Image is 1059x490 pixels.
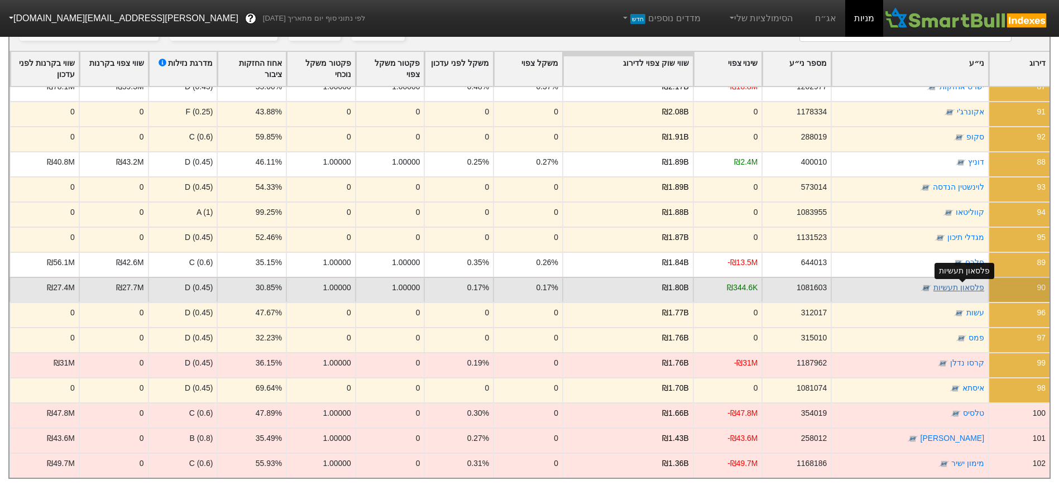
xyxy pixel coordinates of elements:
[952,258,964,269] img: tase link
[754,131,758,143] div: 0
[70,131,75,143] div: 0
[536,81,558,93] div: 0.37%
[148,377,217,402] div: D (0.45)
[140,131,144,143] div: 0
[148,126,217,151] div: C (0.6)
[1037,181,1046,193] div: 93
[662,257,688,268] div: ₪1.84B
[148,101,217,126] div: F (0.25)
[1037,282,1046,294] div: 90
[140,106,144,118] div: 0
[256,357,282,369] div: 36.15%
[754,181,758,193] div: 0
[47,156,75,168] div: ₪40.8M
[148,327,217,352] div: D (0.45)
[416,232,420,243] div: 0
[754,106,758,118] div: 0
[944,107,955,118] img: tase link
[951,459,984,468] a: מימון ישיר
[140,206,144,218] div: 0
[1033,458,1046,469] div: 102
[347,382,351,394] div: 0
[392,81,420,93] div: 1.00000
[140,382,144,394] div: 0
[921,283,932,294] img: tase link
[148,176,217,201] div: D (0.45)
[347,206,351,218] div: 0
[47,458,75,469] div: ₪49.7M
[148,402,217,427] div: C (0.6)
[662,232,688,243] div: ₪1.87B
[933,284,984,292] a: פלסאון תעשיות
[148,302,217,327] div: D (0.45)
[347,106,351,118] div: 0
[416,433,420,444] div: 0
[554,131,558,143] div: 0
[801,181,827,193] div: 573014
[662,131,688,143] div: ₪1.91B
[563,52,693,87] div: Toggle SortBy
[323,357,351,369] div: 1.00000
[140,407,144,419] div: 0
[148,427,217,453] div: B (0.8)
[256,81,282,93] div: 55.00%
[347,307,351,319] div: 0
[763,52,831,87] div: Toggle SortBy
[148,277,217,302] div: D (0.45)
[907,434,918,445] img: tase link
[485,131,489,143] div: 0
[554,206,558,218] div: 0
[554,232,558,243] div: 0
[723,7,798,30] a: הסימולציות שלי
[950,383,961,395] img: tase link
[921,434,984,443] a: [PERSON_NAME]
[662,81,688,93] div: ₪2.17B
[47,257,75,268] div: ₪56.1M
[801,332,827,344] div: 315010
[1037,131,1046,143] div: 92
[416,307,420,319] div: 0
[1037,156,1046,168] div: 88
[1033,407,1046,419] div: 100
[149,52,217,87] div: Toggle SortBy
[416,357,420,369] div: 0
[392,156,420,168] div: 1.00000
[989,52,1050,87] div: Toggle SortBy
[47,282,75,294] div: ₪27.4M
[416,131,420,143] div: 0
[956,333,967,344] img: tase link
[467,407,489,419] div: 0.30%
[554,382,558,394] div: 0
[140,458,144,469] div: 0
[140,332,144,344] div: 0
[1037,307,1046,319] div: 96
[662,357,688,369] div: ₪1.76B
[933,183,984,192] a: לוינשטין הנדסה
[416,106,420,118] div: 0
[157,57,213,81] div: מדרגת נזילות
[554,433,558,444] div: 0
[797,206,827,218] div: 1083955
[256,232,282,243] div: 52.46%
[734,156,758,168] div: ₪2.4M
[966,309,984,318] a: עשות
[797,458,827,469] div: 1168186
[957,108,984,117] a: אקונרג'י
[797,382,827,394] div: 1081074
[116,282,144,294] div: ₪27.7M
[950,409,961,420] img: tase link
[554,332,558,344] div: 0
[263,13,365,24] span: לפי נתוני סוף יום מתאריך [DATE]
[662,382,688,394] div: ₪1.70B
[356,52,424,87] div: Toggle SortBy
[694,52,762,87] div: Toggle SortBy
[467,458,489,469] div: 0.31%
[256,407,282,419] div: 47.89%
[416,458,420,469] div: 0
[797,106,827,118] div: 1178334
[727,458,758,469] div: -₪49.7M
[323,433,351,444] div: 1.00000
[937,358,948,369] img: tase link
[485,181,489,193] div: 0
[467,81,489,93] div: 0.48%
